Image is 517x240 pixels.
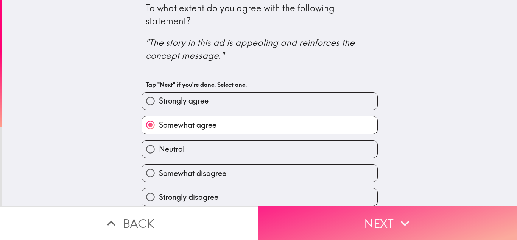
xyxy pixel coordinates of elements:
[146,2,374,62] div: To what extent do you agree with the following statement?
[142,165,377,182] button: Somewhat disagree
[159,144,185,154] span: Neutral
[142,93,377,110] button: Strongly agree
[146,37,357,61] i: "The story in this ad is appealing and reinforces the concept message."
[142,141,377,158] button: Neutral
[142,116,377,133] button: Somewhat agree
[142,188,377,205] button: Strongly disagree
[146,80,374,89] h6: Tap "Next" if you're done. Select one.
[159,120,216,130] span: Somewhat agree
[258,206,517,240] button: Next
[159,168,226,179] span: Somewhat disagree
[159,96,209,106] span: Strongly agree
[159,192,218,202] span: Strongly disagree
